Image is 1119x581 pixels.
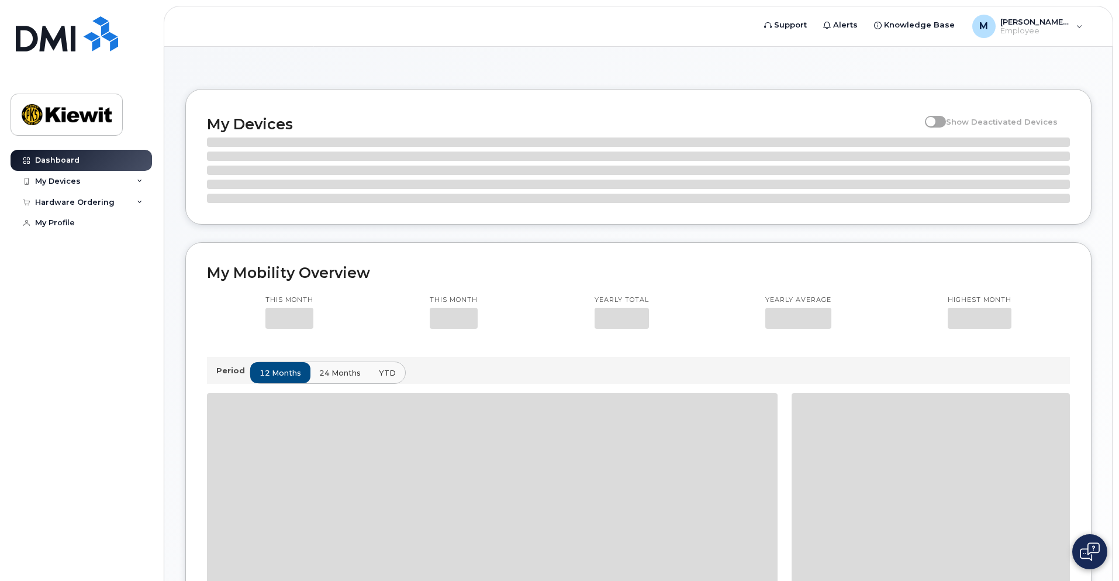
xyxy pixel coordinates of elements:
span: 24 months [319,367,361,379]
input: Show Deactivated Devices [925,111,934,120]
h2: My Mobility Overview [207,264,1070,281]
p: This month [430,295,478,305]
img: Open chat [1080,542,1100,561]
p: Period [216,365,250,376]
p: This month [265,295,313,305]
span: YTD [379,367,396,379]
h2: My Devices [207,115,919,133]
p: Yearly average [765,295,831,305]
span: Show Deactivated Devices [946,117,1058,126]
p: Highest month [948,295,1011,305]
p: Yearly total [595,295,649,305]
